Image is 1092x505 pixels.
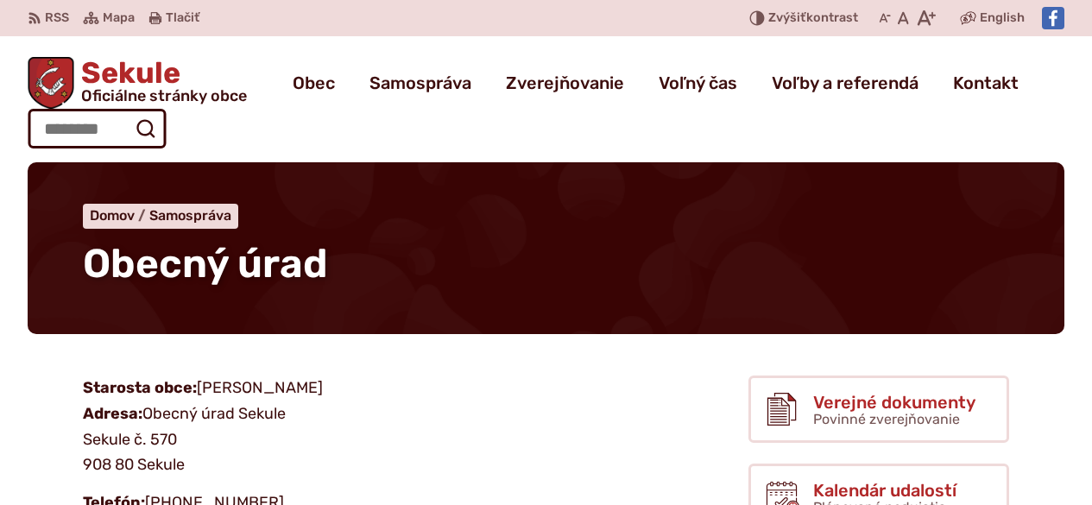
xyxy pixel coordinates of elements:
span: Mapa [103,8,135,28]
span: RSS [45,8,69,28]
p: [PERSON_NAME] Obecný úrad Sekule Sekule č. 570 908 80 Sekule [83,376,696,478]
a: Logo Sekule, prejsť na domovskú stránku. [28,57,247,109]
a: Voľný čas [659,59,737,107]
a: Samospráva [369,59,471,107]
strong: Starosta obce: [83,378,197,397]
span: Oficiálne stránky obce [81,88,247,104]
a: Samospráva [149,207,231,224]
span: Tlačiť [166,11,199,26]
img: Prejsť na Facebook stránku [1042,7,1064,29]
span: kontrast [768,11,858,26]
a: English [976,8,1028,28]
span: Verejné dokumenty [813,393,975,412]
span: Obecný úrad [83,240,328,287]
a: Zverejňovanie [506,59,624,107]
span: Kalendár udalostí [813,481,956,500]
strong: Adresa: [83,404,142,423]
a: Voľby a referendá [772,59,918,107]
a: Domov [90,207,149,224]
span: Zvýšiť [768,10,806,25]
span: English [980,8,1025,28]
a: Obec [293,59,335,107]
span: Sekule [74,59,247,104]
img: Prejsť na domovskú stránku [28,57,74,109]
a: Kontakt [953,59,1019,107]
a: Verejné dokumenty Povinné zverejňovanie [748,376,1009,443]
span: Povinné zverejňovanie [813,411,960,427]
span: Domov [90,207,135,224]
